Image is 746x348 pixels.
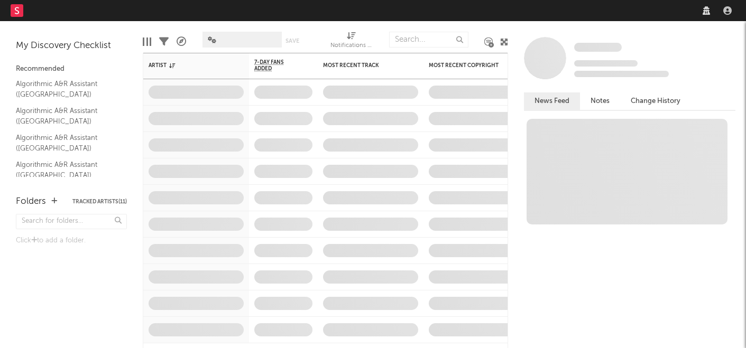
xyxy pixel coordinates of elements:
span: Tracking Since: [DATE] [574,60,638,67]
button: Save [285,38,299,44]
button: Tracked Artists(11) [72,199,127,204]
input: Search for folders... [16,214,127,229]
div: Folders [16,195,46,208]
div: A&R Pipeline [177,26,186,57]
input: Search... [389,32,468,48]
div: Notifications (Artist) [330,40,373,52]
a: Algorithmic A&R Assistant ([GEOGRAPHIC_DATA]) [16,159,116,181]
div: Most Recent Track [323,62,402,69]
div: My Discovery Checklist [16,40,127,52]
div: Filters [159,26,169,57]
a: Algorithmic A&R Assistant ([GEOGRAPHIC_DATA]) [16,78,116,100]
a: Algorithmic A&R Assistant ([GEOGRAPHIC_DATA]) [16,105,116,127]
div: Recommended [16,63,127,76]
a: Algorithmic A&R Assistant ([GEOGRAPHIC_DATA]) [16,132,116,154]
div: Artist [149,62,228,69]
span: 0 fans last week [574,71,669,77]
div: Edit Columns [143,26,151,57]
button: Change History [620,92,691,110]
div: Notifications (Artist) [330,26,373,57]
div: Click to add a folder. [16,234,127,247]
div: Most Recent Copyright [429,62,508,69]
button: News Feed [524,92,580,110]
span: Some Artist [574,43,622,52]
span: 7-Day Fans Added [254,59,297,72]
button: Notes [580,92,620,110]
a: Some Artist [574,42,622,53]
